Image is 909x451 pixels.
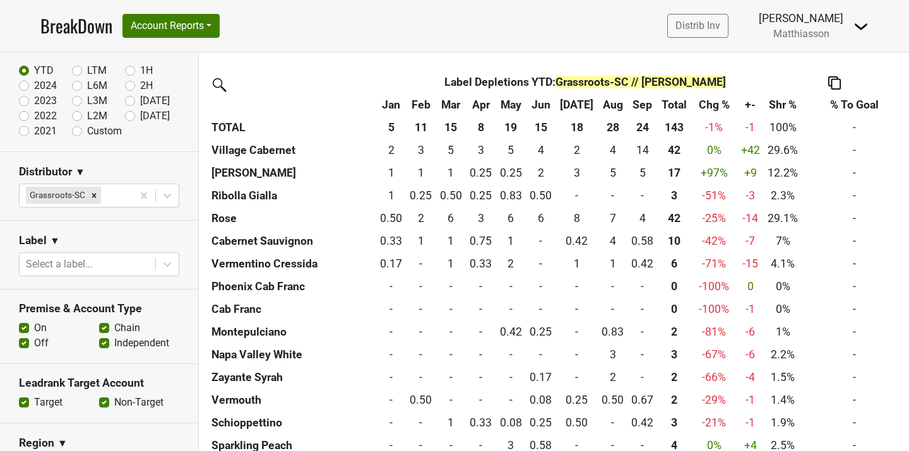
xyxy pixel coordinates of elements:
[802,320,906,343] td: -
[555,252,598,275] td: 1.25
[376,161,406,184] td: 1.083
[379,165,403,181] div: 1
[631,165,655,181] div: 5
[466,298,496,320] td: 0
[631,142,655,158] div: 14
[436,252,466,275] td: 1
[466,252,496,275] td: 0.333
[764,207,802,230] td: 29.1%
[631,278,655,295] div: -
[34,336,49,351] label: Off
[555,207,598,230] td: 7.918
[376,230,406,252] td: 0.333
[740,301,761,317] div: -1
[598,93,627,116] th: Aug: activate to sort column ascending
[691,230,737,252] td: -42 %
[627,298,657,320] td: 0
[469,255,493,272] div: 0.33
[208,230,376,252] th: Cabernet Sauvignon
[436,275,466,298] td: 0
[469,142,493,158] div: 3
[598,230,627,252] td: 4.334
[598,184,627,207] td: 0
[740,210,761,226] div: -14
[469,324,493,340] div: -
[499,255,523,272] div: 2
[529,233,553,249] div: -
[208,184,376,207] th: Ribolla Gialla
[658,320,691,343] th: 1.500
[496,116,525,139] th: 19
[691,275,737,298] td: -100 %
[499,278,523,295] div: -
[436,298,466,320] td: 0
[802,161,906,184] td: -
[601,278,625,295] div: -
[658,116,691,139] th: 143
[439,301,463,317] div: -
[627,116,657,139] th: 24
[631,233,655,249] div: 0.58
[87,78,107,93] label: L6M
[466,320,496,343] td: 0
[601,233,625,249] div: 4
[409,255,433,272] div: -
[660,187,687,204] div: 3
[691,298,737,320] td: -100 %
[598,275,627,298] td: 0
[436,184,466,207] td: 0.5
[691,320,737,343] td: -81 %
[658,252,691,275] th: 5.917
[691,184,737,207] td: -51 %
[740,278,761,295] div: 0
[627,252,657,275] td: 0.417
[496,320,525,343] td: 0.417
[376,298,406,320] td: 0
[555,76,726,88] span: Grassroots-SC // [PERSON_NAME]
[631,324,655,340] div: -
[627,139,657,161] td: 14
[34,395,62,410] label: Target
[601,210,625,226] div: 7
[439,278,463,295] div: -
[691,252,737,275] td: -71 %
[379,142,403,158] div: 2
[559,301,595,317] div: -
[409,187,433,204] div: 0.25
[499,165,523,181] div: 0.25
[34,78,57,93] label: 2024
[526,298,555,320] td: 0
[601,301,625,317] div: -
[598,139,627,161] td: 4.001
[406,320,436,343] td: 0
[526,207,555,230] td: 6.001
[406,139,436,161] td: 3.083
[660,233,687,249] div: 10
[409,165,433,181] div: 1
[499,210,523,226] div: 6
[740,255,761,272] div: -15
[496,230,525,252] td: 1
[439,233,463,249] div: 1
[764,320,802,343] td: 1%
[853,19,869,34] img: Dropdown Menu
[764,275,802,298] td: 0%
[598,320,627,343] td: 0.833
[526,93,555,116] th: Jun: activate to sort column ascending
[740,165,761,181] div: +9
[466,275,496,298] td: 0
[406,161,436,184] td: 1.25
[466,139,496,161] td: 3.334
[740,324,761,340] div: -6
[559,255,595,272] div: 1
[208,93,376,116] th: &nbsp;: activate to sort column ascending
[658,161,691,184] th: 17.416
[466,207,496,230] td: 3.167
[436,207,466,230] td: 5.5
[87,187,101,203] div: Remove Grassroots-SC
[555,298,598,320] td: 0
[140,63,153,78] label: 1H
[601,165,625,181] div: 5
[376,252,406,275] td: 0.167
[208,74,229,94] img: filter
